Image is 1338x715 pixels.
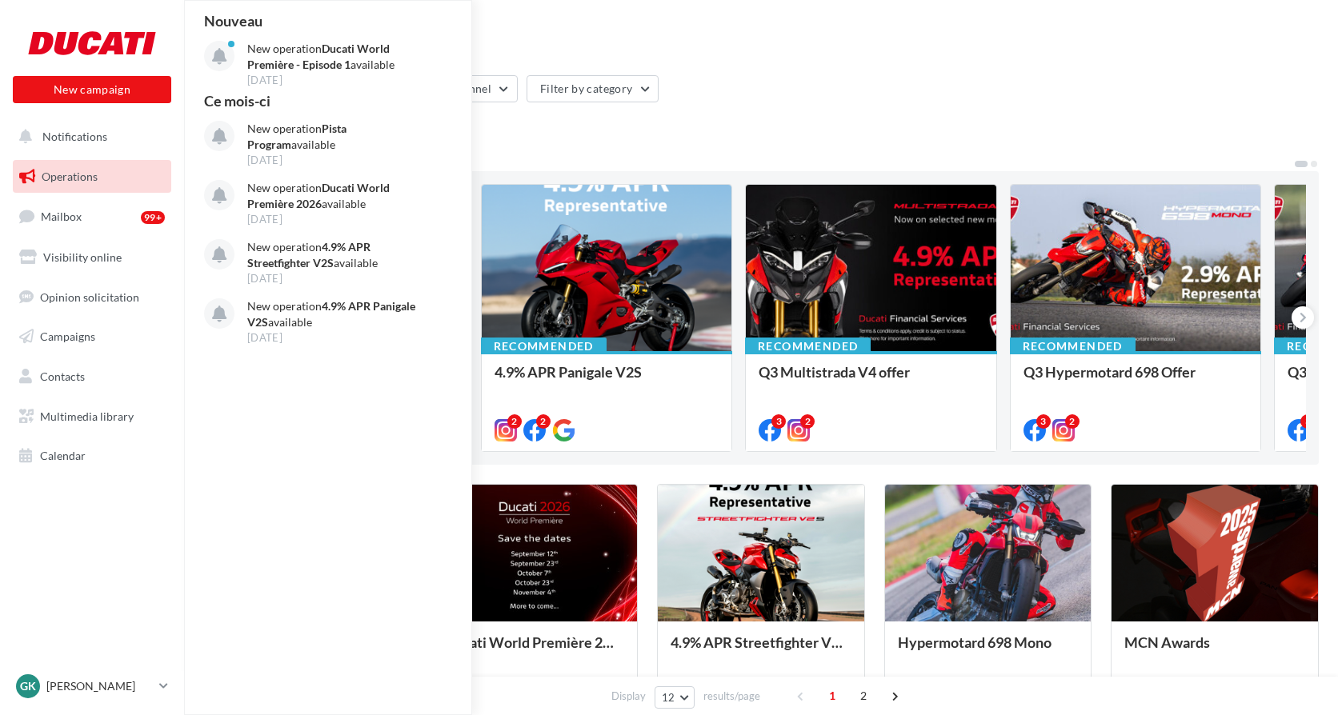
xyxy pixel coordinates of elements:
[10,199,174,234] a: Mailbox99+
[671,634,851,666] div: 4.9% APR Streetfighter V2S
[10,400,174,433] a: Multimedia library
[10,439,174,473] a: Calendar
[444,634,625,666] div: Ducati World Première 2026
[800,414,815,429] div: 2
[10,281,174,314] a: Opinion solicitation
[13,671,171,701] a: GK [PERSON_NAME]
[41,210,82,223] span: Mailbox
[898,634,1079,666] div: Hypermotard 698 Mono
[1124,634,1305,666] div: MCN Awards
[771,414,786,429] div: 3
[611,689,646,704] span: Display
[819,683,845,709] span: 1
[851,683,876,709] span: 2
[40,409,134,423] span: Multimedia library
[536,414,551,429] div: 2
[1010,338,1136,355] div: Recommended
[495,364,719,396] div: 4.9% APR Panigale V2S
[43,250,122,264] span: Visibility online
[10,160,174,194] a: Operations
[10,241,174,274] a: Visibility online
[203,26,1319,50] div: Marketing operations
[10,360,174,393] a: Contacts
[759,364,983,396] div: Q3 Multistrada V4 offer
[1065,414,1080,429] div: 2
[1300,414,1315,429] div: 3
[655,686,695,709] button: 12
[203,152,1293,165] div: 6 operations recommended by your brand
[1036,414,1051,429] div: 3
[13,76,171,103] button: New campaign
[20,678,36,694] span: GK
[527,75,659,102] button: Filter by category
[141,211,165,224] div: 99+
[40,290,139,303] span: Opinion solicitation
[42,130,107,143] span: Notifications
[703,689,760,704] span: results/page
[745,338,871,355] div: Recommended
[42,170,98,183] span: Operations
[10,120,168,154] button: Notifications
[40,330,95,343] span: Campaigns
[1024,364,1248,396] div: Q3 Hypermotard 698 Offer
[40,369,85,383] span: Contacts
[40,449,86,462] span: Calendar
[507,414,522,429] div: 2
[481,338,607,355] div: Recommended
[46,678,153,694] p: [PERSON_NAME]
[662,691,675,704] span: 12
[10,320,174,354] a: Campaigns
